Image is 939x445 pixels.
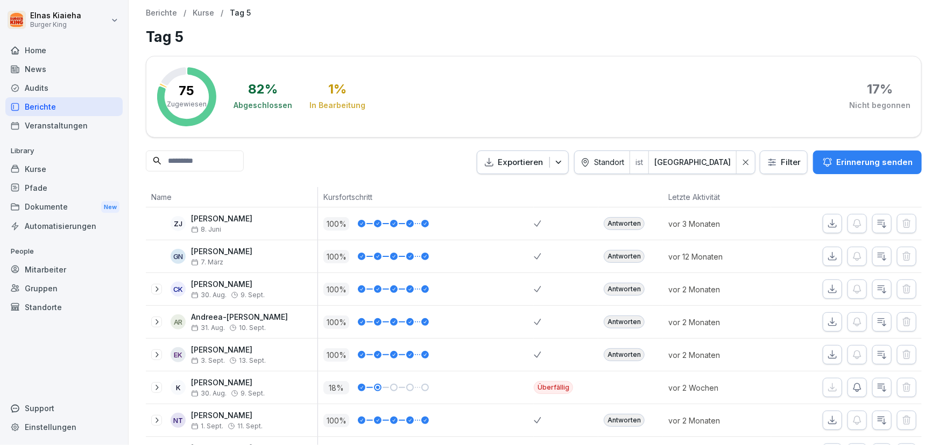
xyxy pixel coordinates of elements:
[323,315,349,329] p: 100 %
[191,313,288,322] p: Andreea-[PERSON_NAME]
[191,247,252,256] p: [PERSON_NAME]
[323,348,349,362] p: 100 %
[654,157,731,168] div: [GEOGRAPHIC_DATA]
[239,357,266,364] span: 13. Sept.
[5,178,123,197] a: Pfade
[171,413,186,428] div: NT
[5,60,123,78] a: News
[191,291,227,299] span: 30. Aug.
[309,100,365,111] div: In Bearbeitung
[191,346,266,355] p: [PERSON_NAME]
[668,349,771,361] p: vor 2 Monaten
[5,243,123,260] p: People
[5,197,123,217] a: DokumenteNew
[323,414,349,427] p: 100 %
[5,97,123,116] a: Berichte
[191,226,221,233] span: 8. Juni
[5,399,123,418] div: Support
[171,380,186,395] div: K
[604,217,645,230] div: Antworten
[668,251,771,262] p: vor 12 Monaten
[221,9,223,18] p: /
[248,83,278,96] div: 82 %
[239,324,266,332] span: 10. Sept.
[849,100,910,111] div: Nicht begonnen
[5,116,123,135] a: Veranstaltungen
[241,291,265,299] span: 9. Sept.
[323,250,349,263] p: 100 %
[813,150,922,174] button: Erinnerung senden
[151,191,312,203] p: Name
[171,314,186,329] div: AR
[5,197,123,217] div: Dokumente
[668,317,771,328] p: vor 2 Monaten
[668,218,771,229] p: vor 3 Monaten
[534,381,573,394] div: Überfällig
[191,259,223,266] span: 7. März
[230,9,251,18] p: Tag 5
[767,157,801,168] div: Filter
[171,347,186,362] div: EK
[5,217,123,235] a: Automatisierungen
[171,282,186,297] div: CK
[167,99,207,109] p: Zugewiesen
[323,283,349,296] p: 100 %
[323,217,349,231] p: 100 %
[241,390,265,397] span: 9. Sept.
[604,348,645,361] div: Antworten
[191,390,227,397] span: 30. Aug.
[191,214,252,224] p: [PERSON_NAME]
[179,84,195,97] p: 75
[668,284,771,295] p: vor 2 Monaten
[604,250,645,263] div: Antworten
[323,191,528,203] p: Kursfortschritt
[760,151,807,174] button: Filter
[5,160,123,178] a: Kurse
[193,9,214,18] a: Kurse
[146,26,922,47] h1: Tag 5
[498,156,543,169] p: Exportieren
[668,382,771,393] p: vor 2 Wochen
[191,357,225,364] span: 3. Sept.
[328,83,347,96] div: 1 %
[30,11,81,20] p: Elnas Kiaieha
[5,41,123,60] div: Home
[604,414,645,427] div: Antworten
[191,422,223,430] span: 1. Sept.
[5,279,123,298] a: Gruppen
[171,216,186,231] div: ZJ
[836,156,913,168] p: Erinnerung senden
[183,9,186,18] p: /
[867,83,893,96] div: 17 %
[237,422,263,430] span: 11. Sept.
[191,324,225,332] span: 31. Aug.
[668,191,765,203] p: Letzte Aktivität
[604,283,645,296] div: Antworten
[604,315,645,328] div: Antworten
[5,298,123,317] a: Standorte
[146,9,177,18] a: Berichte
[234,100,292,111] div: Abgeschlossen
[477,150,569,175] button: Exportieren
[101,201,119,213] div: New
[191,280,265,289] p: [PERSON_NAME]
[171,249,186,264] div: GN
[5,78,123,97] a: Audits
[191,411,263,420] p: [PERSON_NAME]
[630,151,648,174] div: ist
[5,260,123,279] a: Mitarbeiter
[5,418,123,436] a: Einstellungen
[323,381,349,394] p: 18 %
